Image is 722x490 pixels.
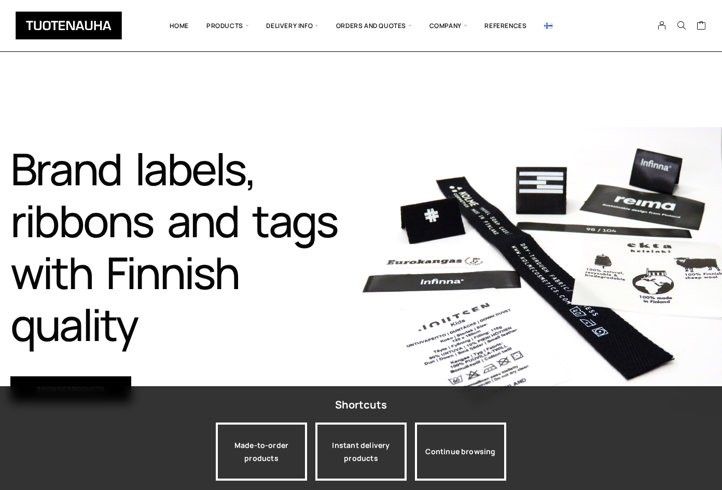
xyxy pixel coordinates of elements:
[697,20,706,33] a: Cart
[198,8,257,44] span: Products
[10,376,131,402] a: Browse products
[476,8,535,44] a: References
[16,11,122,39] img: Tuotenauha Oy
[161,8,198,44] a: Home
[216,423,307,481] a: Made-to-order products
[544,23,552,29] img: Suomi
[335,396,387,414] div: Shortcuts
[652,21,672,30] a: My Account
[415,423,506,481] div: Continue browsing
[672,21,691,30] button: Search
[361,127,722,418] img: Home 1
[327,8,421,44] span: Orders and quotes
[421,8,476,44] span: Company
[257,8,327,44] span: Delivery info
[315,423,407,481] a: Instant delivery products
[10,143,361,350] h1: Brand labels, ribbons and tags with Finnish quality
